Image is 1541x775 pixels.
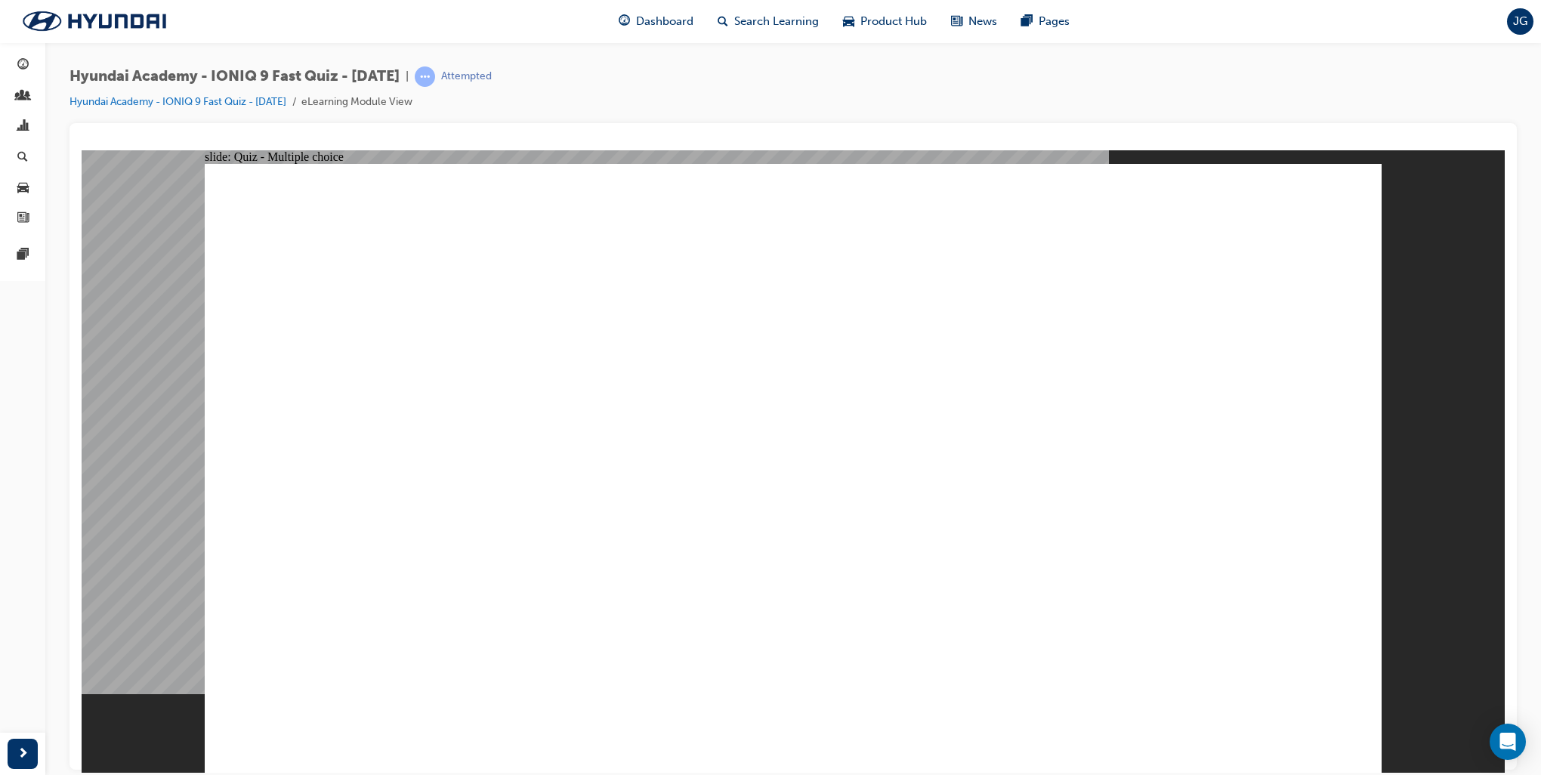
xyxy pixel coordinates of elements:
div: Open Intercom Messenger [1490,724,1526,760]
span: search-icon [17,151,28,165]
a: guage-iconDashboard [607,6,706,37]
a: pages-iconPages [1009,6,1082,37]
span: JG [1513,13,1527,30]
span: next-icon [17,745,29,764]
a: news-iconNews [939,6,1009,37]
span: Search Learning [734,13,819,30]
span: Hyundai Academy - IONIQ 9 Fast Quiz - [DATE] [69,68,400,85]
span: news-icon [17,212,29,226]
li: eLearning Module View [301,94,412,111]
span: Product Hub [860,13,927,30]
a: car-iconProduct Hub [831,6,939,37]
span: people-icon [17,90,29,103]
a: search-iconSearch Learning [706,6,831,37]
span: Dashboard [636,13,693,30]
span: car-icon [843,12,854,31]
span: learningRecordVerb_ATTEMPT-icon [415,66,435,87]
button: JG [1507,8,1533,35]
img: Trak [8,5,181,37]
span: guage-icon [17,59,29,73]
span: car-icon [17,181,29,195]
span: pages-icon [17,249,29,262]
a: Hyundai Academy - IONIQ 9 Fast Quiz - [DATE] [69,95,286,108]
span: pages-icon [1021,12,1033,31]
span: News [968,13,997,30]
span: chart-icon [17,120,29,134]
span: news-icon [951,12,962,31]
span: search-icon [718,12,728,31]
span: Pages [1039,13,1070,30]
span: guage-icon [619,12,630,31]
div: Attempted [441,69,492,84]
span: | [406,68,409,85]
